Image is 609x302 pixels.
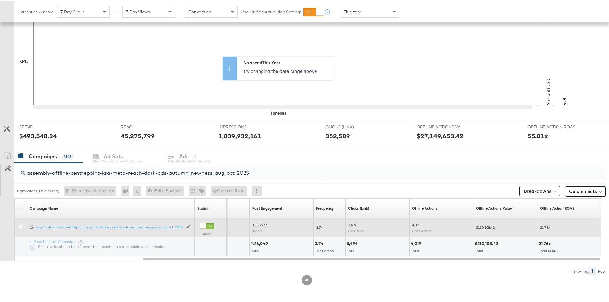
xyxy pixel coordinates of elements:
[540,224,550,228] span: 21.76x
[243,66,331,73] p: Try changing the date range above
[19,123,67,129] span: SPEND
[252,205,282,210] a: The number of actions related to your Page's posts as a result of your ad.
[411,247,419,252] span: Total
[412,221,420,226] span: 4,019
[417,123,465,129] span: OFFLINE ACTIONS VALUE
[476,224,495,228] span: $130,108.42
[121,185,133,195] div: 0
[475,247,483,252] span: Total
[218,130,262,139] div: 1,039,932,161
[35,223,182,228] div: assembly-offline-centrepoint-ksa-meta-reach-dark-ads-autumn_newness_...g_oct_2025
[573,268,589,272] div: Showing:
[565,185,606,195] button: Column Sets
[417,130,464,139] div: $27,149,653.42
[252,205,282,210] div: Post Engagement
[197,205,208,210] a: Shows the current state of your Ad Campaign.
[188,8,211,13] span: Conversion
[17,187,59,193] div: Campaigns ( 0 Selected)
[348,228,364,231] sub: Clicks (Link)
[316,205,334,210] a: The average number of times your ad was served to each person.
[411,239,423,245] div: 4,019
[252,228,262,231] sub: Actions
[19,8,54,13] div: Attribution Window:
[539,239,553,245] div: 21.76x
[316,224,323,228] span: 3.74
[540,205,574,210] div: Offline Action ROAS
[316,205,334,210] div: Frequency
[344,8,361,13] span: This Year
[251,239,270,245] div: 1,116,049
[29,151,57,159] div: Campaigns
[19,130,57,139] div: $493,548.34
[475,239,500,245] div: $130,108.42
[252,221,267,226] span: 1,115,977
[476,205,512,210] div: Offline Actions Value
[200,230,214,235] label: Active
[121,130,155,139] div: 45,275,799
[197,205,208,210] div: Status
[243,58,331,65] div: No spend This Year
[25,163,552,175] input: Search Campaigns by Name, ID or Objective
[527,123,575,129] span: OFFLINE ACTION ROAS
[348,205,369,210] a: The number of clicks on links appearing on your ad or Page that direct people to your sites off F...
[62,152,73,158] div: 1148
[519,185,560,195] button: Breakdowns
[315,239,325,245] div: 3.74
[598,268,606,272] div: Row
[126,8,150,13] span: 7 Day Views
[540,205,574,210] a: Offline Actions.
[412,228,432,231] sub: Offline Actions
[412,205,438,210] a: Offline Actions.
[251,247,259,252] span: Total
[347,247,355,252] span: Total
[30,205,58,210] a: Your campaign name.
[241,8,301,14] label: Use Unified Attribution Setting:
[539,247,558,252] span: Total ROAS
[218,123,266,129] span: IMPRESSIONS
[30,205,58,210] div: Campaign Name
[347,239,360,245] div: 3,494
[35,223,182,229] a: assembly-offline-centrepoint-ksa-meta-reach-dark-ads-autumn_newness_...g_oct_2025
[325,130,350,139] div: 352,589
[412,205,438,210] div: Offline Actions
[527,130,548,139] div: 55.01x
[315,247,334,252] span: Per Person
[476,205,512,210] a: Offline Actions.
[325,123,373,129] span: CLICKS (LINK)
[348,221,356,226] span: 3,494
[348,205,369,210] div: Clicks (Link)
[60,8,85,13] span: 7 Day Clicks
[121,123,169,129] span: REACH
[589,266,596,274] div: 1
